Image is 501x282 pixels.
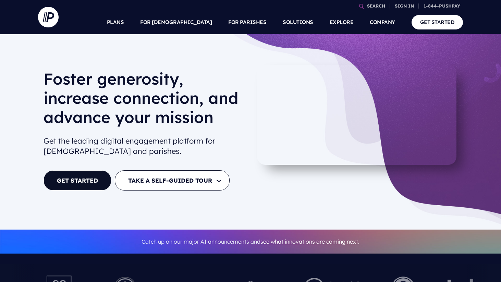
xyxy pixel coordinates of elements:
[260,238,359,245] a: see what innovations are coming next.
[44,234,457,249] p: Catch up on our major AI announcements and
[44,69,245,132] h1: Foster generosity, increase connection, and advance your mission
[140,10,212,34] a: FOR [DEMOGRAPHIC_DATA]
[283,10,313,34] a: SOLUTIONS
[330,10,354,34] a: EXPLORE
[115,170,230,191] button: TAKE A SELF-GUIDED TOUR
[107,10,124,34] a: PLANS
[412,15,463,29] a: GET STARTED
[228,10,266,34] a: FOR PARISHES
[44,170,111,191] a: GET STARTED
[44,133,245,160] h2: Get the leading digital engagement platform for [DEMOGRAPHIC_DATA] and parishes.
[370,10,395,34] a: COMPANY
